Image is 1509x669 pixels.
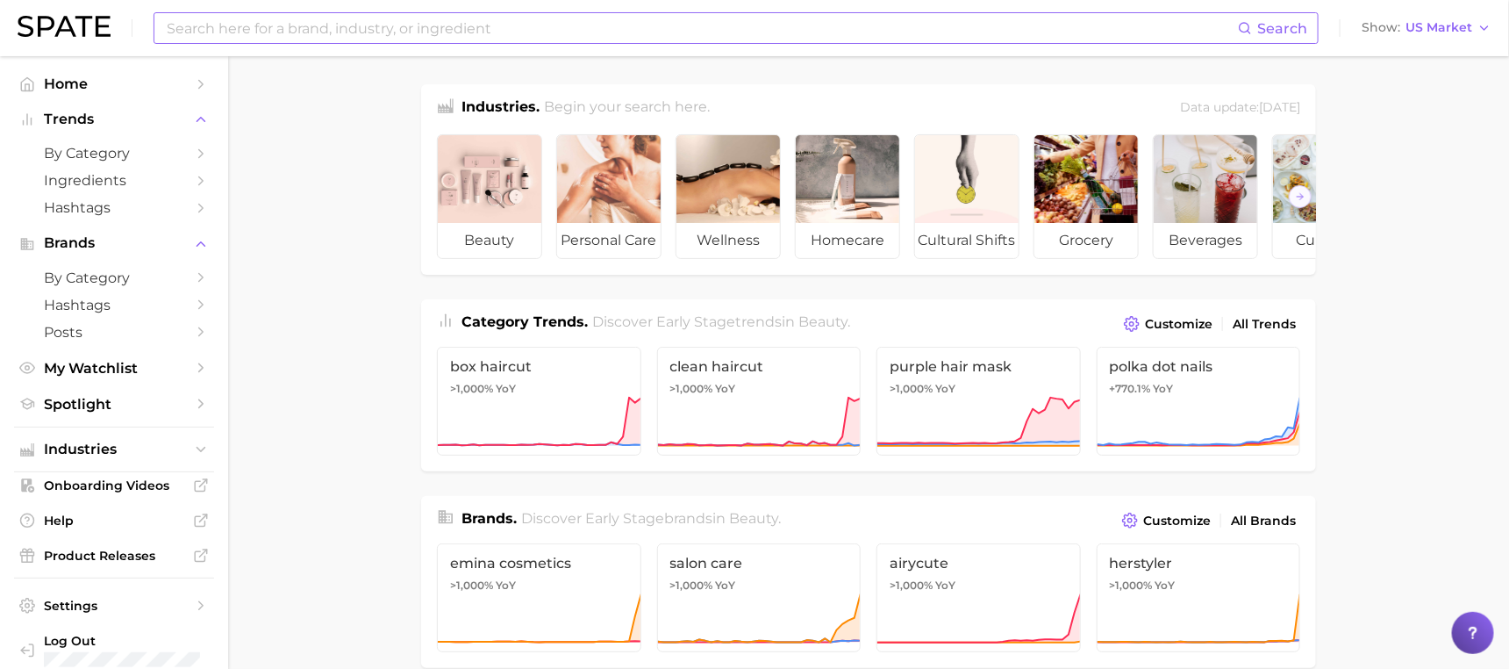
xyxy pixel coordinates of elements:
[676,223,780,258] span: wellness
[545,97,711,120] h2: Begin your search here.
[44,145,184,162] span: by Category
[461,510,517,527] span: Brands .
[44,478,184,493] span: Onboarding Videos
[1231,514,1296,529] span: All Brands
[1362,23,1400,32] span: Show
[450,555,628,572] span: emina cosmetics
[14,70,214,97] a: Home
[1289,185,1312,208] button: Scroll Right
[593,313,851,330] span: Discover Early Stage trends in .
[44,548,184,564] span: Product Releases
[1110,579,1153,592] span: >1,000%
[1153,134,1258,259] a: beverages
[1257,20,1307,37] span: Search
[44,442,184,457] span: Industries
[14,167,214,194] a: Ingredients
[44,633,208,649] span: Log Out
[14,355,214,382] a: My Watchlist
[1145,317,1212,332] span: Customize
[670,555,848,572] span: salon care
[670,358,848,375] span: clean haircut
[796,223,899,258] span: homecare
[1233,317,1296,332] span: All Trends
[1110,358,1288,375] span: polka dot nails
[461,97,540,120] h1: Industries.
[437,347,641,456] a: box haircut>1,000% YoY
[890,579,933,592] span: >1,000%
[1097,347,1301,456] a: polka dot nails+770.1% YoY
[1357,17,1496,40] button: ShowUS Market
[1143,514,1211,529] span: Customize
[450,358,628,375] span: box haircut
[14,140,214,167] a: by Category
[1273,223,1377,258] span: culinary
[1034,223,1138,258] span: grocery
[14,543,214,569] a: Product Releases
[1155,579,1176,593] span: YoY
[14,391,214,418] a: Spotlight
[14,436,214,463] button: Industries
[18,16,111,37] img: SPATE
[44,360,184,377] span: My Watchlist
[670,382,713,395] span: >1,000%
[716,382,736,396] span: YoY
[44,199,184,216] span: Hashtags
[14,319,214,346] a: Posts
[1033,134,1139,259] a: grocery
[716,579,736,593] span: YoY
[44,111,184,127] span: Trends
[14,472,214,499] a: Onboarding Videos
[461,313,588,330] span: Category Trends .
[1119,312,1217,336] button: Customize
[1110,382,1151,395] span: +770.1%
[14,106,214,133] button: Trends
[1097,543,1301,652] a: herstyler>1,000% YoY
[876,543,1081,652] a: airycute>1,000% YoY
[935,579,955,593] span: YoY
[14,507,214,534] a: Help
[935,382,955,396] span: YoY
[1227,509,1300,533] a: All Brands
[437,543,641,652] a: emina cosmetics>1,000% YoY
[915,223,1019,258] span: cultural shifts
[14,291,214,319] a: Hashtags
[14,264,214,291] a: by Category
[657,543,862,652] a: salon care>1,000% YoY
[1154,382,1174,396] span: YoY
[44,297,184,313] span: Hashtags
[1118,508,1215,533] button: Customize
[450,382,493,395] span: >1,000%
[165,13,1238,43] input: Search here for a brand, industry, or ingredient
[890,358,1068,375] span: purple hair mask
[876,347,1081,456] a: purple hair mask>1,000% YoY
[44,235,184,251] span: Brands
[44,76,184,92] span: Home
[450,579,493,592] span: >1,000%
[799,313,848,330] span: beauty
[44,172,184,189] span: Ingredients
[44,598,184,614] span: Settings
[1110,555,1288,572] span: herstyler
[730,510,779,527] span: beauty
[890,382,933,395] span: >1,000%
[657,347,862,456] a: clean haircut>1,000% YoY
[1228,313,1300,336] a: All Trends
[44,396,184,413] span: Spotlight
[1272,134,1377,259] a: culinary
[496,382,516,396] span: YoY
[1180,97,1300,120] div: Data update: [DATE]
[496,579,516,593] span: YoY
[890,555,1068,572] span: airycute
[557,223,661,258] span: personal care
[556,134,662,259] a: personal care
[670,579,713,592] span: >1,000%
[795,134,900,259] a: homecare
[914,134,1019,259] a: cultural shifts
[14,593,214,619] a: Settings
[14,230,214,256] button: Brands
[1405,23,1472,32] span: US Market
[44,270,184,286] span: by Category
[522,510,782,527] span: Discover Early Stage brands in .
[438,223,541,258] span: beauty
[14,194,214,221] a: Hashtags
